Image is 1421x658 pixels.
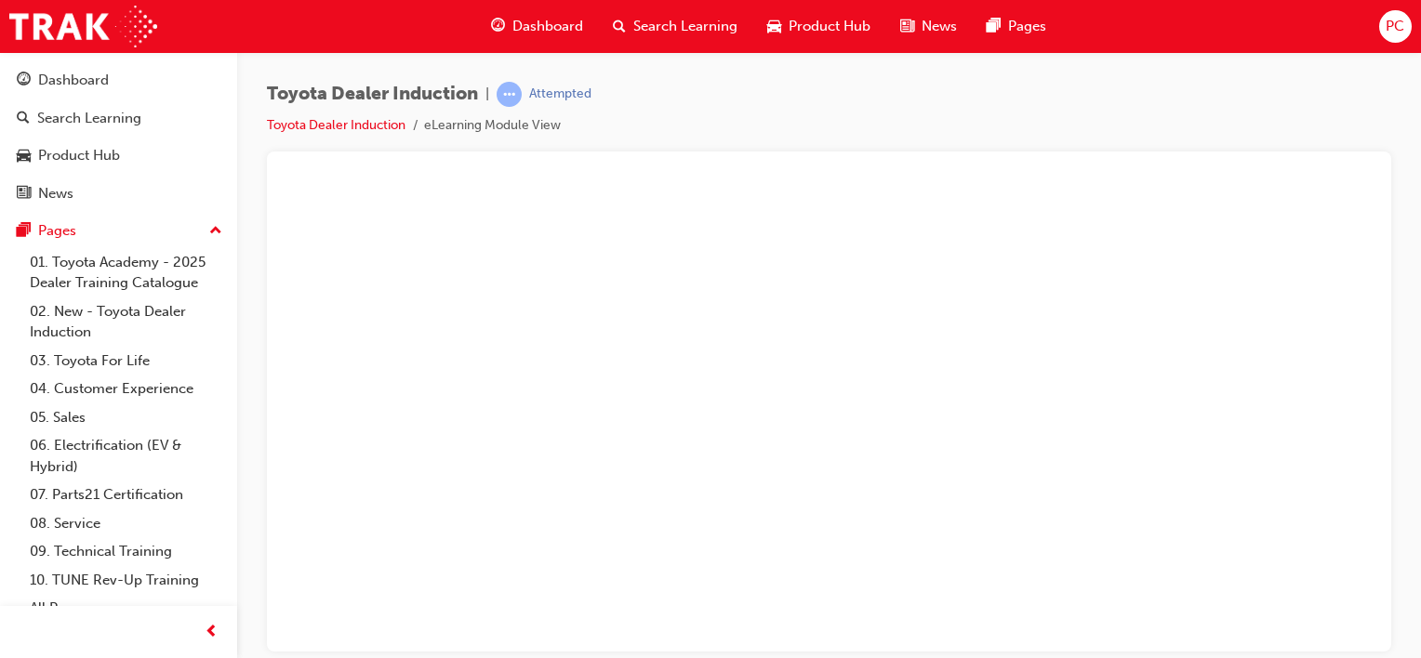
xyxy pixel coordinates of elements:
a: Product Hub [7,138,230,173]
a: 03. Toyota For Life [22,347,230,375]
span: News [922,16,957,37]
a: 09. Technical Training [22,537,230,566]
span: | [485,84,489,105]
a: 01. Toyota Academy - 2025 Dealer Training Catalogue [22,248,230,297]
div: News [38,183,73,204]
img: Trak [9,6,157,47]
div: Dashboard [38,70,109,91]
a: 06. Electrification (EV & Hybrid) [22,431,230,480]
a: All Pages [22,594,230,623]
div: Pages [38,220,76,242]
button: DashboardSearch LearningProduct HubNews [7,59,230,214]
span: search-icon [613,15,626,38]
span: news-icon [900,15,914,38]
span: Product Hub [789,16,870,37]
button: Pages [7,214,230,248]
a: Toyota Dealer Induction [267,117,405,133]
span: prev-icon [205,621,219,644]
span: car-icon [17,148,31,164]
div: Product Hub [38,145,120,166]
span: news-icon [17,186,31,203]
a: car-iconProduct Hub [752,7,885,46]
span: Search Learning [633,16,737,37]
span: pages-icon [987,15,1001,38]
button: PC [1379,10,1412,43]
a: 04. Customer Experience [22,375,230,403]
a: 02. New - Toyota Dealer Induction [22,297,230,347]
div: Search Learning [37,108,141,129]
a: guage-iconDashboard [476,7,598,46]
a: search-iconSearch Learning [598,7,752,46]
a: 05. Sales [22,403,230,432]
a: pages-iconPages [972,7,1061,46]
a: 08. Service [22,509,230,538]
a: news-iconNews [885,7,972,46]
a: Dashboard [7,63,230,98]
span: PC [1386,16,1404,37]
a: News [7,177,230,211]
li: eLearning Module View [424,115,561,137]
div: Attempted [529,86,591,103]
span: up-icon [209,219,222,243]
a: Search Learning [7,101,230,136]
a: 10. TUNE Rev-Up Training [22,566,230,595]
span: Pages [1008,16,1046,37]
span: Toyota Dealer Induction [267,84,478,105]
a: 07. Parts21 Certification [22,480,230,509]
span: Dashboard [512,16,583,37]
span: guage-icon [17,72,31,89]
span: search-icon [17,111,30,127]
span: pages-icon [17,223,31,240]
span: car-icon [767,15,781,38]
span: learningRecordVerb_ATTEMPT-icon [497,82,522,107]
span: guage-icon [491,15,505,38]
